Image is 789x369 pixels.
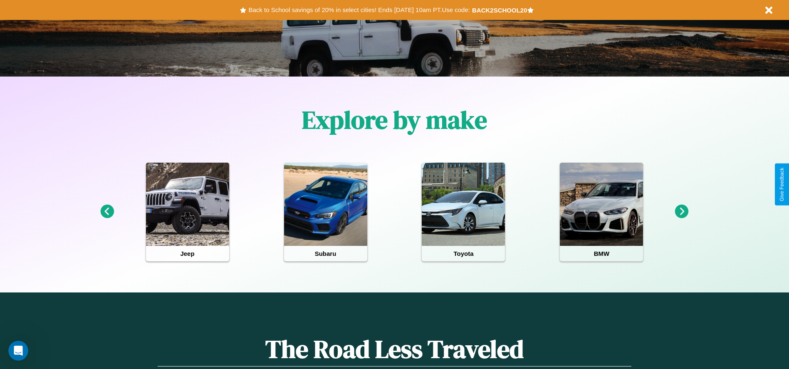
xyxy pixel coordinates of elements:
h4: BMW [560,246,643,261]
h1: The Road Less Traveled [158,332,631,367]
button: Back to School savings of 20% in select cities! Ends [DATE] 10am PT.Use code: [246,4,472,16]
b: BACK2SCHOOL20 [472,7,527,14]
h1: Explore by make [302,103,487,137]
h4: Jeep [146,246,229,261]
h4: Toyota [422,246,505,261]
iframe: Intercom live chat [8,341,28,361]
h4: Subaru [284,246,367,261]
div: Give Feedback [779,168,785,201]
